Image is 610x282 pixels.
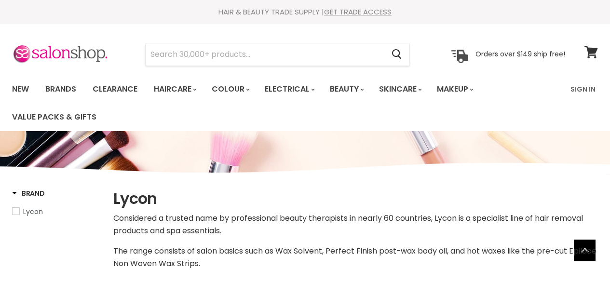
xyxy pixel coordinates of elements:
[146,43,384,66] input: Search
[12,188,45,198] h3: Brand
[565,79,601,99] a: Sign In
[12,206,101,217] a: Lycon
[5,79,36,99] a: New
[384,43,409,66] button: Search
[204,79,256,99] a: Colour
[5,107,104,127] a: Value Packs & Gifts
[147,79,203,99] a: Haircare
[323,79,370,99] a: Beauty
[145,43,410,66] form: Product
[372,79,428,99] a: Skincare
[430,79,479,99] a: Makeup
[258,79,321,99] a: Electrical
[113,188,598,209] h1: Lycon
[85,79,145,99] a: Clearance
[324,7,392,17] a: GET TRADE ACCESS
[38,79,83,99] a: Brands
[113,212,598,237] p: Considered a trusted name by professional beauty therapists in nearly 60 countries, Lycon is a sp...
[475,50,565,58] p: Orders over $149 ship free!
[5,75,565,131] ul: Main menu
[23,207,43,216] span: Lycon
